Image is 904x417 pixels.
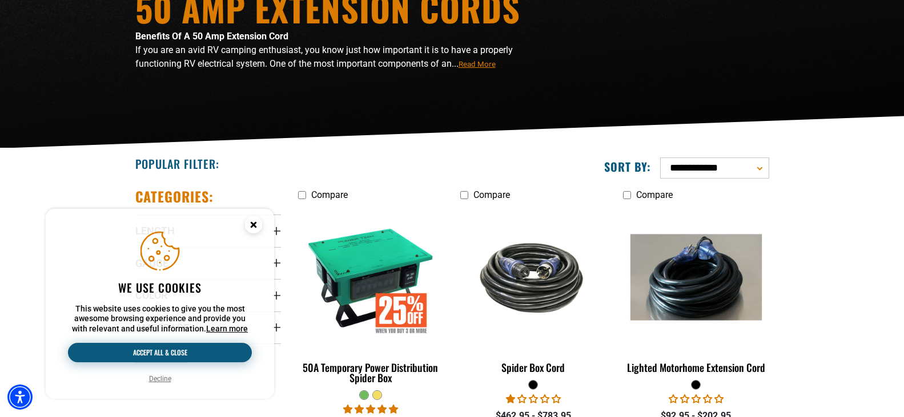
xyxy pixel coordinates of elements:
[473,189,510,200] span: Compare
[299,212,443,343] img: 50A Temporary Power Distribution Spider Box
[206,324,248,333] a: This website uses cookies to give you the most awesome browsing experience and provide you with r...
[461,233,605,321] img: black
[604,159,651,174] label: Sort by:
[135,188,214,205] h2: Categories:
[623,362,769,373] div: Lighted Motorhome Extension Cord
[68,343,252,362] button: Accept all & close
[459,60,496,68] span: Read More
[311,189,348,200] span: Compare
[636,189,673,200] span: Compare
[46,209,274,399] aside: Cookie Consent
[298,206,444,390] a: 50A Temporary Power Distribution Spider Box 50A Temporary Power Distribution Spider Box
[135,31,288,42] strong: Benefits Of A 50 Amp Extension Cord
[669,394,724,404] span: 0.00 stars
[623,206,769,379] a: black Lighted Motorhome Extension Cord
[506,394,561,404] span: 1.00 stars
[233,209,274,244] button: Close this option
[624,234,768,321] img: black
[298,362,444,383] div: 50A Temporary Power Distribution Spider Box
[460,362,606,373] div: Spider Box Cord
[146,373,175,384] button: Decline
[343,404,398,415] span: 5.00 stars
[460,206,606,379] a: black Spider Box Cord
[135,156,219,171] h2: Popular Filter:
[68,280,252,295] h2: We use cookies
[7,384,33,410] div: Accessibility Menu
[68,304,252,334] p: This website uses cookies to give you the most awesome browsing experience and provide you with r...
[135,43,552,71] p: If you are an avid RV camping enthusiast, you know just how important it is to have a properly fu...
